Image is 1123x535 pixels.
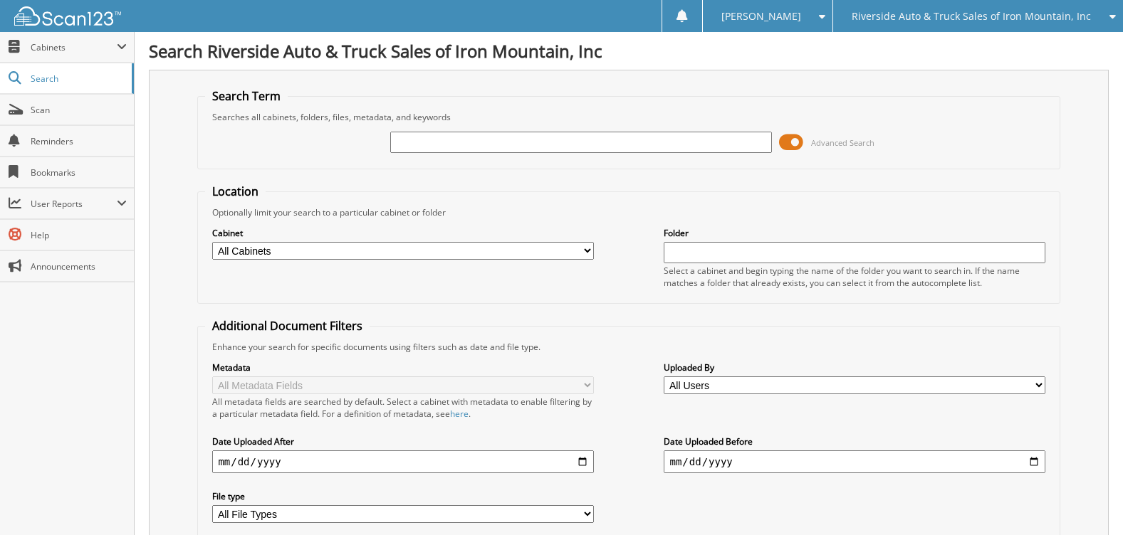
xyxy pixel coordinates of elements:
span: Reminders [31,135,127,147]
img: scan123-logo-white.svg [14,6,121,26]
label: Cabinet [212,227,593,239]
h1: Search Riverside Auto & Truck Sales of Iron Mountain, Inc [149,39,1109,63]
span: Bookmarks [31,166,127,179]
label: Date Uploaded After [212,435,593,447]
span: Search [31,73,125,85]
label: Metadata [212,361,593,374]
a: here [450,408,469,420]
div: Enhance your search for specific documents using filters such as date and file type. [205,341,1052,353]
div: All metadata fields are searched by default. Select a cabinet with metadata to enable filtering b... [212,396,593,420]
legend: Search Term [205,88,288,104]
span: Riverside Auto & Truck Sales of Iron Mountain, Inc [852,12,1091,21]
span: Advanced Search [811,137,874,148]
label: Date Uploaded Before [664,435,1045,447]
span: Help [31,229,127,241]
label: Uploaded By [664,361,1045,374]
label: File type [212,490,593,502]
label: Folder [664,227,1045,239]
span: Scan [31,104,127,116]
legend: Location [205,184,266,199]
span: Announcements [31,260,127,272]
div: Select a cabinet and begin typing the name of the folder you want to search in. If the name match... [664,265,1045,289]
div: Optionally limit your search to a particular cabinet or folder [205,206,1052,218]
div: Searches all cabinets, folders, files, metadata, and keywords [205,111,1052,123]
input: start [212,450,593,473]
legend: Additional Document Filters [205,318,370,334]
span: [PERSON_NAME] [721,12,801,21]
span: User Reports [31,198,117,210]
input: end [664,450,1045,473]
span: Cabinets [31,41,117,53]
